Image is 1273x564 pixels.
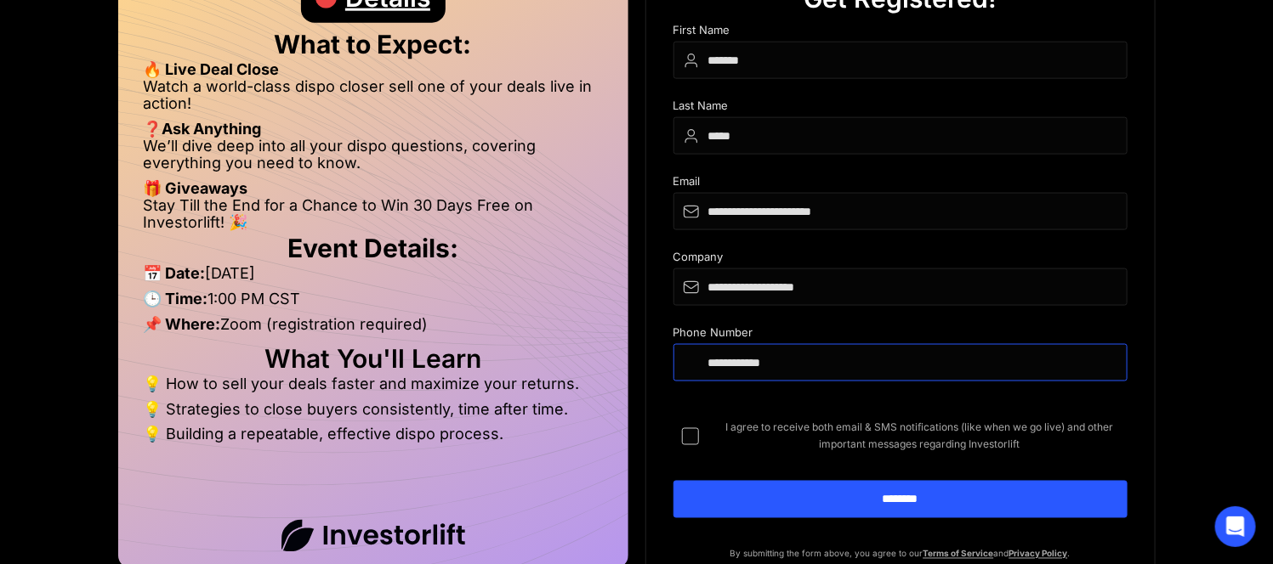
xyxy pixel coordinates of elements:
[673,175,1128,193] div: Email
[713,420,1128,454] span: I agree to receive both email & SMS notifications (like when we go live) and other important mess...
[144,197,603,231] li: Stay Till the End for a Chance to Win 30 Days Free on Investorlift! 🎉
[144,426,603,443] li: 💡 Building a repeatable, effective dispo process.
[144,138,603,180] li: We’ll dive deep into all your dispo questions, covering everything you need to know.
[144,315,221,333] strong: 📌 Where:
[144,60,280,78] strong: 🔥 Live Deal Close
[144,375,603,401] li: 💡 How to sell your deals faster and maximize your returns.
[144,120,262,138] strong: ❓Ask Anything
[673,545,1128,562] p: By submitting the form above, you agree to our and .
[275,29,472,59] strong: What to Expect:
[1009,549,1068,559] a: Privacy Policy
[673,251,1128,268] div: Company
[144,401,603,426] li: 💡 Strategies to close buyers consistently, time after time.
[144,290,603,316] li: 1:00 PM CST
[144,264,206,282] strong: 📅 Date:
[287,233,458,263] strong: Event Details:
[144,179,248,197] strong: 🎁 Giveaways
[1215,506,1256,547] div: Open Intercom Messenger
[673,326,1128,344] div: Phone Number
[144,316,603,341] li: Zoom (registration required)
[673,24,1128,42] div: First Name
[144,78,603,121] li: Watch a world-class dispo closer sell one of your deals live in action!
[673,99,1128,117] div: Last Name
[923,549,994,559] a: Terms of Service
[144,290,208,307] strong: 🕒 Time:
[144,265,603,290] li: [DATE]
[144,350,603,367] h2: What You'll Learn
[673,24,1128,545] form: DIspo Day Main Form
